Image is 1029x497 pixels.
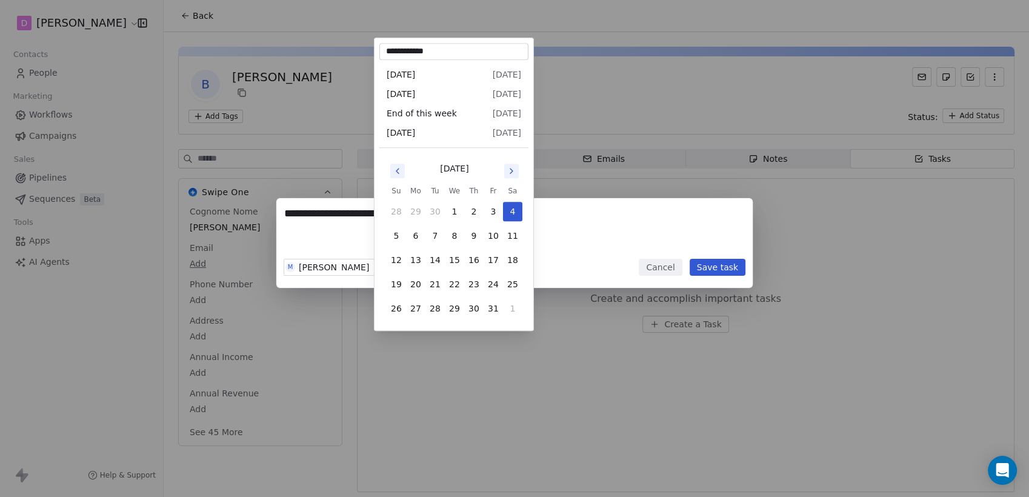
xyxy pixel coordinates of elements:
th: Thursday [464,185,484,197]
button: 14 [425,250,445,270]
span: [DATE] [387,68,415,81]
button: 2 [464,202,484,221]
button: 1 [445,202,464,221]
button: 7 [425,226,445,245]
button: 13 [406,250,425,270]
span: [DATE] [493,107,521,119]
button: 22 [445,275,464,294]
span: [DATE] [493,68,521,81]
th: Friday [484,185,503,197]
button: 30 [425,202,445,221]
span: [DATE] [493,127,521,139]
button: 3 [484,202,503,221]
button: 19 [387,275,406,294]
button: 31 [484,299,503,318]
button: Go to previous month [389,162,406,179]
button: 9 [464,226,484,245]
span: [DATE] [387,88,415,100]
span: [DATE] [387,127,415,139]
button: 6 [406,226,425,245]
button: Go to next month [503,162,520,179]
button: 8 [445,226,464,245]
th: Monday [406,185,425,197]
button: 27 [406,299,425,318]
button: 24 [484,275,503,294]
button: 16 [464,250,484,270]
button: 25 [503,275,522,294]
button: 17 [484,250,503,270]
button: 10 [484,226,503,245]
button: 30 [464,299,484,318]
th: Tuesday [425,185,445,197]
button: 20 [406,275,425,294]
button: 21 [425,275,445,294]
span: End of this week [387,107,457,119]
button: 12 [387,250,406,270]
button: 4 [503,202,522,221]
th: Sunday [387,185,406,197]
span: [DATE] [493,88,521,100]
th: Saturday [503,185,522,197]
th: Wednesday [445,185,464,197]
button: 28 [387,202,406,221]
button: 15 [445,250,464,270]
button: 11 [503,226,522,245]
button: 23 [464,275,484,294]
button: 29 [445,299,464,318]
button: 28 [425,299,445,318]
div: [DATE] [440,162,468,175]
button: 26 [387,299,406,318]
button: 5 [387,226,406,245]
button: 1 [503,299,522,318]
button: 29 [406,202,425,221]
button: 18 [503,250,522,270]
